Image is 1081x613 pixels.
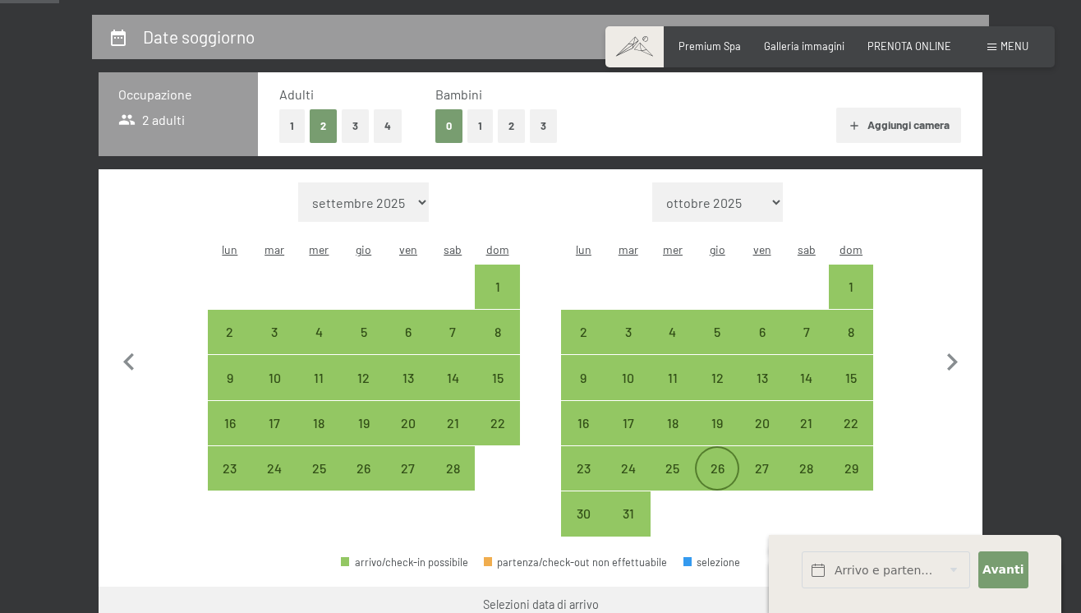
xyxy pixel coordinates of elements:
[279,109,305,143] button: 1
[561,401,605,445] div: arrivo/check-in possibile
[435,86,482,102] span: Bambini
[298,462,339,503] div: 25
[118,85,238,104] h3: Occupazione
[386,401,430,445] div: Fri Feb 20 2026
[784,310,829,354] div: Sat Mar 07 2026
[561,310,605,354] div: Mon Mar 02 2026
[739,310,784,354] div: arrivo/check-in possibile
[475,310,519,354] div: Sun Feb 08 2026
[608,417,649,458] div: 17
[741,325,782,366] div: 6
[343,417,384,458] div: 19
[476,280,517,321] div: 1
[830,325,872,366] div: 8
[651,446,695,491] div: arrivo/check-in possibile
[209,417,251,458] div: 16
[829,310,873,354] div: Sun Mar 08 2026
[475,401,519,445] div: arrivo/check-in possibile
[561,446,605,491] div: Mon Mar 23 2026
[356,242,371,256] abbr: giovedì
[486,242,509,256] abbr: domenica
[208,401,252,445] div: Mon Feb 16 2026
[651,355,695,399] div: Wed Mar 11 2026
[430,401,475,445] div: arrivo/check-in possibile
[695,401,739,445] div: Thu Mar 19 2026
[430,446,475,491] div: arrivo/check-in possibile
[982,562,1023,578] span: Avanti
[430,310,475,354] div: arrivo/check-in possibile
[386,310,430,354] div: Fri Feb 06 2026
[252,355,297,399] div: Tue Feb 10 2026
[386,355,430,399] div: arrivo/check-in possibile
[475,265,519,309] div: Sun Feb 01 2026
[830,280,872,321] div: 1
[619,242,638,256] abbr: martedì
[829,401,873,445] div: Sun Mar 22 2026
[867,39,951,53] span: PRENOTA ONLINE
[784,355,829,399] div: Sat Mar 14 2026
[498,109,525,143] button: 2
[786,462,827,503] div: 28
[651,446,695,491] div: Wed Mar 25 2026
[279,86,314,102] span: Adulti
[739,401,784,445] div: Fri Mar 20 2026
[829,446,873,491] div: arrivo/check-in possibile
[386,355,430,399] div: Fri Feb 13 2026
[388,371,429,413] div: 13
[839,242,862,256] abbr: domenica
[208,355,252,399] div: arrivo/check-in possibile
[651,355,695,399] div: arrivo/check-in possibile
[784,355,829,399] div: arrivo/check-in possibile
[342,109,369,143] button: 3
[663,242,683,256] abbr: mercoledì
[254,325,295,366] div: 3
[208,446,252,491] div: Mon Feb 23 2026
[209,462,251,503] div: 23
[475,355,519,399] div: Sun Feb 15 2026
[432,462,473,503] div: 28
[208,355,252,399] div: Mon Feb 09 2026
[784,401,829,445] div: arrivo/check-in possibile
[710,242,725,256] abbr: giovedì
[683,557,741,568] div: selezione
[561,491,605,536] div: Mon Mar 30 2026
[254,462,295,503] div: 24
[764,39,844,53] a: Galleria immagini
[252,310,297,354] div: Tue Feb 03 2026
[430,310,475,354] div: Sat Feb 07 2026
[254,371,295,413] div: 10
[342,355,386,399] div: Thu Feb 12 2026
[829,310,873,354] div: arrivo/check-in possibile
[784,446,829,491] div: Sat Mar 28 2026
[254,417,295,458] div: 17
[836,108,960,144] button: Aggiungi camera
[786,371,827,413] div: 14
[561,310,605,354] div: arrivo/check-in possibile
[430,355,475,399] div: Sat Feb 14 2026
[476,417,517,458] div: 22
[310,109,337,143] button: 2
[652,371,693,413] div: 11
[530,109,557,143] button: 3
[786,325,827,366] div: 7
[209,325,251,366] div: 2
[297,401,341,445] div: arrivo/check-in possibile
[695,310,739,354] div: Thu Mar 05 2026
[252,401,297,445] div: Tue Feb 17 2026
[798,242,816,256] abbr: sabato
[343,462,384,503] div: 26
[739,355,784,399] div: Fri Mar 13 2026
[297,401,341,445] div: Wed Feb 18 2026
[386,310,430,354] div: arrivo/check-in possibile
[606,401,651,445] div: Tue Mar 17 2026
[298,325,339,366] div: 4
[829,265,873,309] div: Sun Mar 01 2026
[430,446,475,491] div: Sat Feb 28 2026
[739,401,784,445] div: arrivo/check-in possibile
[651,310,695,354] div: Wed Mar 04 2026
[342,355,386,399] div: arrivo/check-in possibile
[739,446,784,491] div: arrivo/check-in possibile
[563,462,604,503] div: 23
[388,462,429,503] div: 27
[830,371,872,413] div: 15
